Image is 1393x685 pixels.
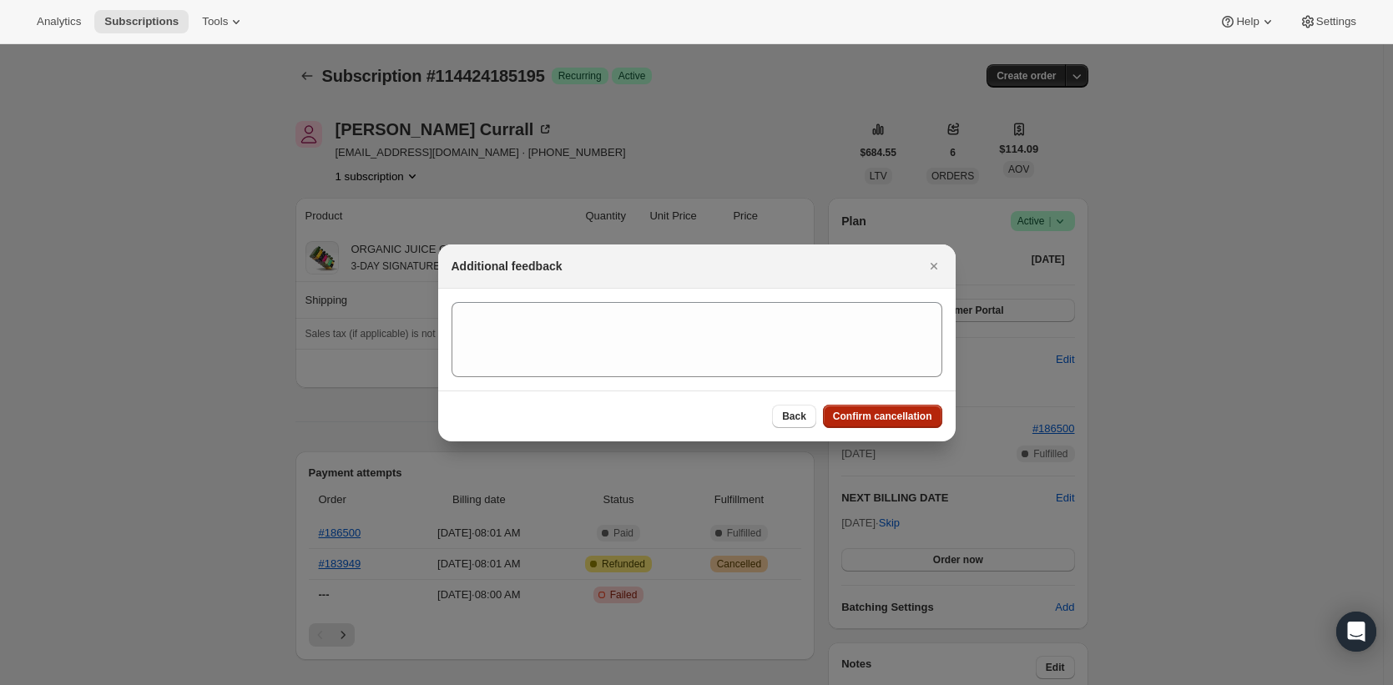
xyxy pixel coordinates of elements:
button: Help [1209,10,1285,33]
span: Analytics [37,15,81,28]
button: Subscriptions [94,10,189,33]
span: Settings [1316,15,1356,28]
span: Confirm cancellation [833,410,932,423]
button: Analytics [27,10,91,33]
button: Confirm cancellation [823,405,942,428]
button: Tools [192,10,255,33]
button: Close [922,254,946,278]
div: Open Intercom Messenger [1336,612,1376,652]
button: Settings [1290,10,1366,33]
span: Help [1236,15,1259,28]
span: Subscriptions [104,15,179,28]
span: Tools [202,15,228,28]
span: Back [782,410,806,423]
h2: Additional feedback [452,258,563,275]
button: Back [772,405,816,428]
